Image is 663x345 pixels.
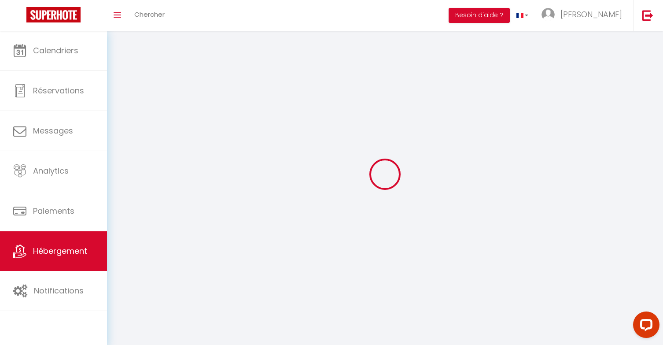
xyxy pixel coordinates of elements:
[33,205,74,216] span: Paiements
[26,7,81,22] img: Super Booking
[134,10,165,19] span: Chercher
[33,125,73,136] span: Messages
[33,85,84,96] span: Réservations
[449,8,510,23] button: Besoin d'aide ?
[626,308,663,345] iframe: LiveChat chat widget
[541,8,555,21] img: ...
[560,9,622,20] span: [PERSON_NAME]
[33,245,87,256] span: Hébergement
[34,285,84,296] span: Notifications
[33,165,69,176] span: Analytics
[642,10,653,21] img: logout
[33,45,78,56] span: Calendriers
